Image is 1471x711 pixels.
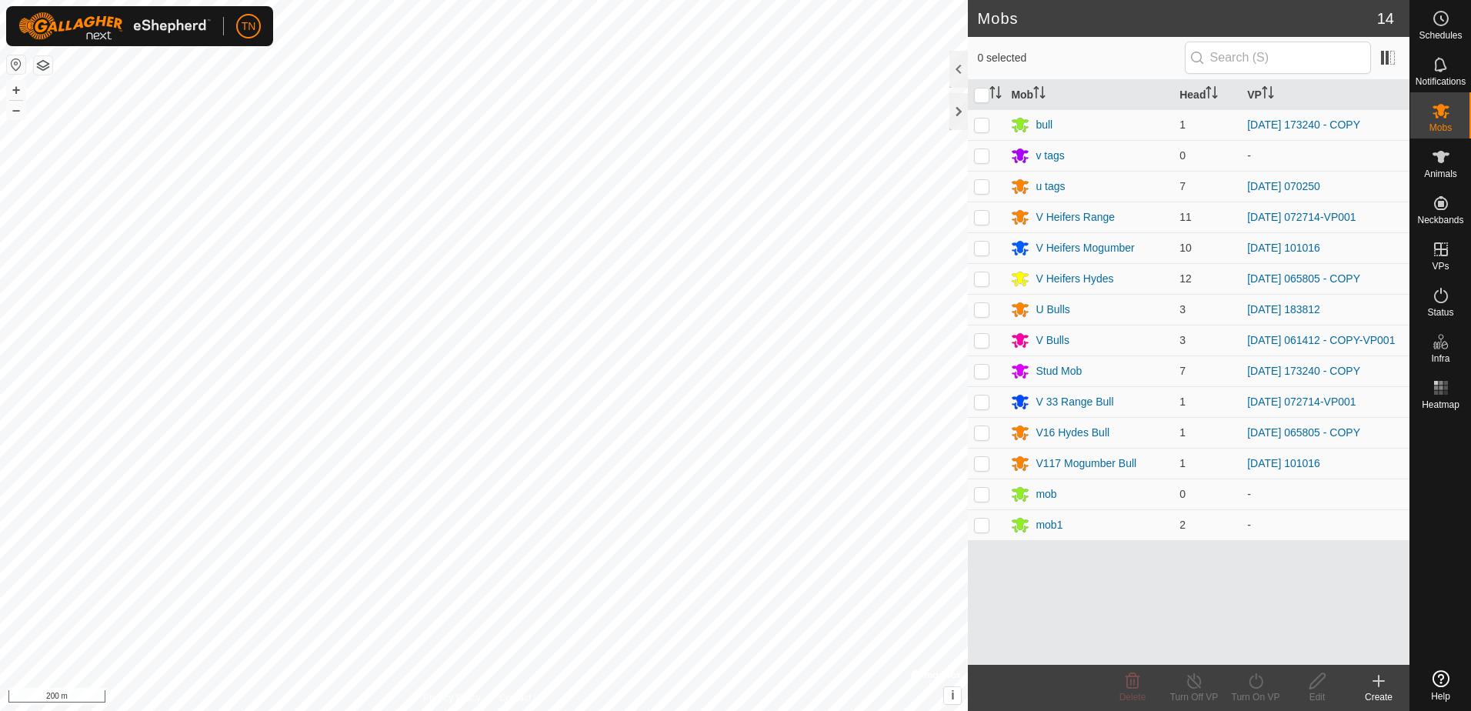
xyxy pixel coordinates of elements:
a: Help [1410,664,1471,707]
span: 2 [1179,519,1186,531]
p-sorticon: Activate to sort [1262,88,1274,101]
span: Help [1431,692,1450,701]
button: + [7,81,25,99]
p-sorticon: Activate to sort [1033,88,1046,101]
span: 3 [1179,303,1186,315]
button: i [944,687,961,704]
span: Animals [1424,169,1457,179]
a: [DATE] 065805 - COPY [1247,272,1360,285]
h2: Mobs [977,9,1376,28]
span: Notifications [1416,77,1466,86]
div: Edit [1286,690,1348,704]
span: Mobs [1429,123,1452,132]
div: V Heifers Hydes [1036,271,1113,287]
span: 0 selected [977,50,1184,66]
div: mob [1036,486,1056,502]
span: Heatmap [1422,400,1459,409]
span: Infra [1431,354,1449,363]
a: [DATE] 173240 - COPY [1247,365,1360,377]
span: TN [242,18,256,35]
div: v tags [1036,148,1064,164]
span: 0 [1179,149,1186,162]
a: [DATE] 065805 - COPY [1247,426,1360,439]
span: 14 [1377,7,1394,30]
th: Mob [1005,80,1173,110]
div: mob1 [1036,517,1062,533]
div: Turn Off VP [1163,690,1225,704]
a: [DATE] 072714-VP001 [1247,396,1356,408]
span: i [951,689,954,702]
span: 1 [1179,118,1186,131]
div: V Heifers Mogumber [1036,240,1134,256]
div: V Bulls [1036,332,1069,349]
button: Reset Map [7,55,25,74]
span: 11 [1179,211,1192,223]
td: - [1241,140,1409,171]
p-sorticon: Activate to sort [989,88,1002,101]
div: V Heifers Range [1036,209,1115,225]
img: Gallagher Logo [18,12,211,40]
a: [DATE] 183812 [1247,303,1320,315]
th: Head [1173,80,1241,110]
div: V117 Mogumber Bull [1036,456,1136,472]
td: - [1241,509,1409,540]
a: [DATE] 101016 [1247,242,1320,254]
span: 12 [1179,272,1192,285]
button: Map Layers [34,56,52,75]
span: 3 [1179,334,1186,346]
button: – [7,101,25,119]
span: 1 [1179,457,1186,469]
span: Neckbands [1417,215,1463,225]
div: bull [1036,117,1052,133]
span: 0 [1179,488,1186,500]
span: 10 [1179,242,1192,254]
div: Stud Mob [1036,363,1082,379]
td: - [1241,479,1409,509]
span: 7 [1179,365,1186,377]
a: Privacy Policy [423,691,481,705]
input: Search (S) [1185,42,1371,74]
th: VP [1241,80,1409,110]
a: Contact Us [499,691,545,705]
a: [DATE] 101016 [1247,457,1320,469]
p-sorticon: Activate to sort [1206,88,1218,101]
span: VPs [1432,262,1449,271]
a: [DATE] 061412 - COPY-VP001 [1247,334,1395,346]
span: Status [1427,308,1453,317]
span: Delete [1119,692,1146,703]
span: 7 [1179,180,1186,192]
span: 1 [1179,426,1186,439]
a: [DATE] 173240 - COPY [1247,118,1360,131]
div: Turn On VP [1225,690,1286,704]
a: [DATE] 072714-VP001 [1247,211,1356,223]
div: Create [1348,690,1409,704]
span: Schedules [1419,31,1462,40]
div: V 33 Range Bull [1036,394,1113,410]
div: u tags [1036,179,1065,195]
div: U Bulls [1036,302,1069,318]
div: V16 Hydes Bull [1036,425,1109,441]
span: 1 [1179,396,1186,408]
a: [DATE] 070250 [1247,180,1320,192]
